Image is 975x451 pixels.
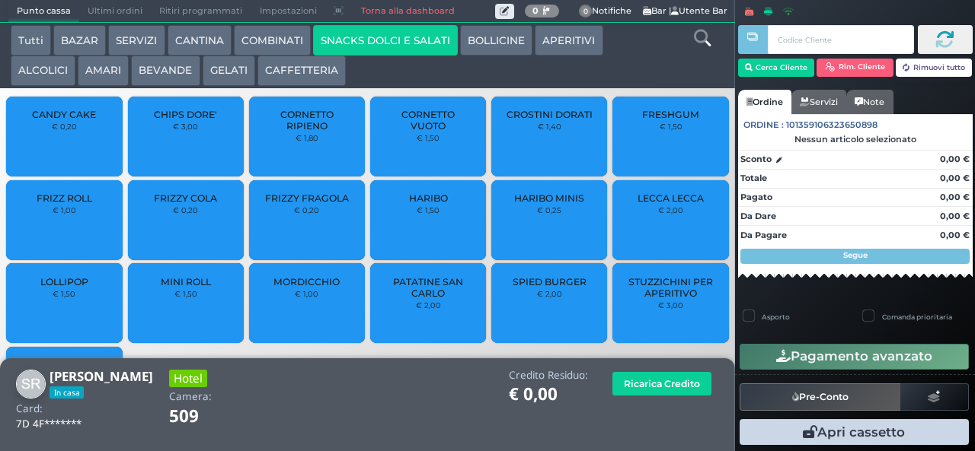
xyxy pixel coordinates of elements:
[509,385,588,404] h1: € 0,00
[738,90,791,114] a: Ordine
[817,59,893,77] button: Rim. Cliente
[108,25,165,56] button: SERVIZI
[843,250,868,260] strong: Segue
[740,211,776,221] strong: Da Dare
[50,386,84,399] span: In casa
[40,276,88,287] span: LOLLIPOP
[612,372,711,395] button: Ricarica Credito
[740,344,969,370] button: Pagamento avanzato
[383,276,474,299] span: PATATINE SAN CARLO
[658,300,683,310] small: € 3,00
[11,56,75,86] button: ALCOLICI
[579,5,593,18] span: 0
[8,1,79,22] span: Punto cassa
[53,25,106,56] button: BAZAR
[203,56,255,86] button: GELATI
[743,119,784,132] span: Ordine :
[53,205,76,214] small: € 1,00
[78,56,129,86] button: AMARI
[251,1,325,22] span: Impostazioni
[154,192,217,204] span: FRIZZY COLA
[738,134,973,145] div: Nessun articolo selezionato
[295,289,318,298] small: € 1,00
[16,370,46,399] img: Simone Rimondini
[507,109,593,120] span: CROSTINI DORATI
[625,276,716,299] span: STUZZICHINI PER APERITIVO
[882,312,952,322] label: Comanda prioritaria
[846,90,893,114] a: Note
[273,276,340,287] span: MORDICCHIO
[173,205,198,214] small: € 0,20
[638,192,704,204] span: LECCA LECCA
[409,192,448,204] span: HARIBO
[294,205,319,214] small: € 0,20
[740,192,772,202] strong: Pagato
[940,230,970,240] strong: 0,00 €
[417,133,440,142] small: € 1,50
[50,367,153,385] b: [PERSON_NAME]
[762,312,790,322] label: Asporto
[740,230,787,240] strong: Da Pagare
[940,154,970,164] strong: 0,00 €
[383,109,474,132] span: CORNETTO VUOTO
[940,173,970,183] strong: 0,00 €
[738,59,815,77] button: Cerca Cliente
[786,119,877,132] span: 101359106323650898
[174,289,197,298] small: € 1,50
[740,153,772,166] strong: Sconto
[658,205,683,214] small: € 2,00
[151,1,251,22] span: Ritiri programmati
[53,289,75,298] small: € 1,50
[660,122,682,131] small: € 1,50
[417,205,440,214] small: € 1,50
[740,383,901,411] button: Pre-Conto
[509,370,588,381] h4: Credito Residuo:
[538,122,561,131] small: € 1,40
[514,192,584,204] span: HARIBO MINIS
[768,25,913,54] input: Codice Cliente
[234,25,311,56] button: COMBINATI
[173,122,198,131] small: € 3,00
[79,1,151,22] span: Ultimi ordini
[740,419,969,445] button: Apri cassetto
[352,1,462,22] a: Torna alla dashboard
[513,276,587,287] span: SPIED BURGER
[265,192,349,204] span: FRIZZY FRAGOLA
[791,90,846,114] a: Servizi
[37,192,92,204] span: FRIZZ ROLL
[168,25,232,56] button: CANTINA
[537,289,562,298] small: € 2,00
[154,109,217,120] span: CHIPS DORE'
[532,5,539,16] b: 0
[740,173,767,183] strong: Totale
[896,59,973,77] button: Rimuovi tutto
[257,56,346,86] button: CAFFETTERIA
[416,300,441,310] small: € 2,00
[16,403,43,414] h4: Card:
[296,133,318,142] small: € 1,80
[52,122,77,131] small: € 0,20
[11,25,51,56] button: Tutti
[940,211,970,221] strong: 0,00 €
[32,109,96,120] span: CANDY CAKE
[535,25,603,56] button: APERITIVI
[537,205,561,214] small: € 0,25
[940,192,970,202] strong: 0,00 €
[161,276,211,287] span: MINI ROLL
[169,407,241,426] h1: 509
[131,56,200,86] button: BEVANDE
[169,370,207,387] h3: Hotel
[460,25,532,56] button: BOLLICINE
[313,25,458,56] button: SNACKS DOLCI E SALATI
[169,391,212,402] h4: Camera:
[262,109,353,132] span: CORNETTO RIPIENO
[642,109,699,120] span: FRESHGUM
